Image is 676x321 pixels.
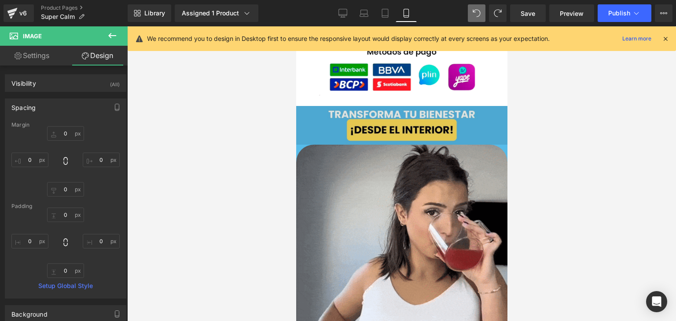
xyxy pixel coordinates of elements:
[47,182,84,197] input: 0
[128,4,171,22] a: New Library
[598,4,651,22] button: Publish
[23,33,42,40] span: Image
[41,13,75,20] span: Super Calm
[83,234,120,248] input: 0
[11,153,48,167] input: 0
[11,234,48,248] input: 0
[4,4,34,22] a: v6
[655,4,672,22] button: More
[521,9,535,18] span: Save
[11,282,120,289] a: Setup Global Style
[468,4,485,22] button: Undo
[11,306,48,318] div: Background
[182,9,251,18] div: Assigned 1 Product
[11,99,36,111] div: Spacing
[353,4,375,22] a: Laptop
[47,263,84,278] input: 0
[646,291,667,312] div: Open Intercom Messenger
[375,4,396,22] a: Tablet
[619,33,655,44] a: Learn more
[47,208,84,222] input: 0
[110,75,120,89] div: (All)
[608,10,630,17] span: Publish
[18,7,29,19] div: v6
[489,4,507,22] button: Redo
[41,4,128,11] a: Product Pages
[396,4,417,22] a: Mobile
[66,46,129,66] a: Design
[11,203,120,209] div: Padding
[549,4,594,22] a: Preview
[11,122,120,128] div: Margin
[560,9,584,18] span: Preview
[83,153,120,167] input: 0
[11,75,36,87] div: Visibility
[144,9,165,17] span: Library
[47,126,84,141] input: 0
[332,4,353,22] a: Desktop
[147,34,550,44] p: We recommend you to design in Desktop first to ensure the responsive layout would display correct...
